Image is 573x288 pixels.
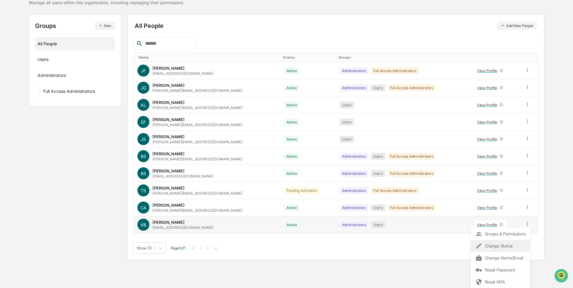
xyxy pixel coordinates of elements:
div: View Profile [477,188,499,193]
span: TS [141,188,146,193]
span: Page 1 of 1 [171,246,186,250]
div: View Profile [477,137,499,141]
div: Administrators [340,67,368,74]
button: > [205,246,211,251]
a: View Profile [474,100,505,110]
div: [PERSON_NAME][EMAIL_ADDRESS][DOMAIN_NAME] [152,191,242,196]
div: Active [284,204,299,211]
div: [PERSON_NAME] [152,186,184,190]
div: Toggle SortBy [338,55,468,59]
div: Administrators [340,170,368,177]
span: JS [141,137,146,142]
div: [EMAIL_ADDRESS][DOMAIN_NAME] [152,174,213,178]
div: [PERSON_NAME] [152,134,184,139]
div: Pending Activation [284,187,319,194]
div: Users [371,84,385,91]
div: [PERSON_NAME][EMAIL_ADDRESS][DOMAIN_NAME] [152,105,242,110]
span: BS [141,154,146,159]
span: BS [141,171,146,176]
a: View Profile [474,220,505,229]
div: View Profile [477,120,499,124]
div: Full Access Administrators [388,204,436,211]
div: Change Name/Email [475,254,525,262]
div: 🖐️ [6,76,11,81]
div: Active [284,221,299,228]
div: 🗄️ [43,76,48,81]
a: 🗄️Attestations [41,73,77,84]
div: All People [135,22,537,30]
div: Administrators [37,73,66,80]
div: [PERSON_NAME] [152,83,184,88]
div: Full Access Administrators [388,84,436,91]
button: >| [211,246,218,251]
div: Full Access Administrators [388,153,436,160]
div: [PERSON_NAME] [152,203,184,208]
div: [PERSON_NAME] [152,168,184,173]
div: Active [284,153,299,160]
div: All People [37,39,113,49]
div: [PERSON_NAME] [152,117,184,122]
div: Administrators [340,221,368,228]
span: JG [141,85,146,90]
div: Full Access Administrators [388,170,436,177]
div: Active [284,170,299,177]
a: View Profile [474,152,505,161]
div: [PERSON_NAME][EMAIL_ADDRESS][DOMAIN_NAME] [152,123,242,127]
div: Active [284,67,299,74]
div: Administrators [340,204,368,211]
div: View Profile [477,223,499,227]
div: Active [284,136,299,143]
span: EF [141,120,146,125]
img: 1746055101610-c473b297-6a78-478c-a979-82029cc54cd1 [6,46,17,57]
div: We're available if you need us! [20,52,76,57]
div: View Profile [477,154,499,159]
a: View Profile [474,186,505,195]
div: [PERSON_NAME][EMAIL_ADDRESS][DOMAIN_NAME] [152,140,242,144]
a: View Profile [474,117,505,127]
span: KB [141,222,146,227]
button: Add New People [497,22,537,30]
div: View Profile [477,68,499,73]
a: View Profile [474,66,505,75]
div: Users [340,102,354,108]
div: Reset MFA [475,278,525,286]
div: [PERSON_NAME][EMAIL_ADDRESS][DOMAIN_NAME] [152,88,242,93]
button: Start new chat [102,48,109,55]
div: [PERSON_NAME][EMAIL_ADDRESS][DOMAIN_NAME] [152,157,242,161]
div: Groups & Permissions [475,230,525,238]
button: New [95,22,115,30]
div: Toggle SortBy [473,55,518,59]
div: Full Access Administrators [43,89,95,96]
div: View Profile [477,103,499,107]
div: [PERSON_NAME][EMAIL_ADDRESS][DOMAIN_NAME] [152,208,242,213]
button: |< [190,246,197,251]
a: View Profile [474,203,505,212]
div: Active [284,119,299,126]
div: Full Access Administrators [371,67,419,74]
div: View Profile [477,86,499,90]
div: View Profile [477,205,499,210]
span: AL [141,102,146,108]
div: [PERSON_NAME] [152,151,184,156]
div: Change Status [475,242,525,250]
div: Active [284,102,299,108]
span: JF [141,68,146,73]
div: Groups [35,22,115,30]
span: Pylon [60,102,73,106]
a: View Profile [474,135,505,144]
div: Administrators [340,84,368,91]
div: [PERSON_NAME] [152,220,184,225]
span: CA [140,205,146,210]
a: 🔎Data Lookup [4,85,40,95]
div: Users [340,119,354,126]
span: Attestations [49,76,74,82]
div: 🔎 [6,88,11,92]
button: < [198,246,204,251]
span: Preclearance [12,76,39,82]
div: Toggle SortBy [139,55,278,59]
div: Toggle SortBy [283,55,334,59]
div: Active [284,84,299,91]
div: Users [340,136,354,143]
iframe: Open customer support [554,268,570,284]
div: Administrators [340,187,368,194]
